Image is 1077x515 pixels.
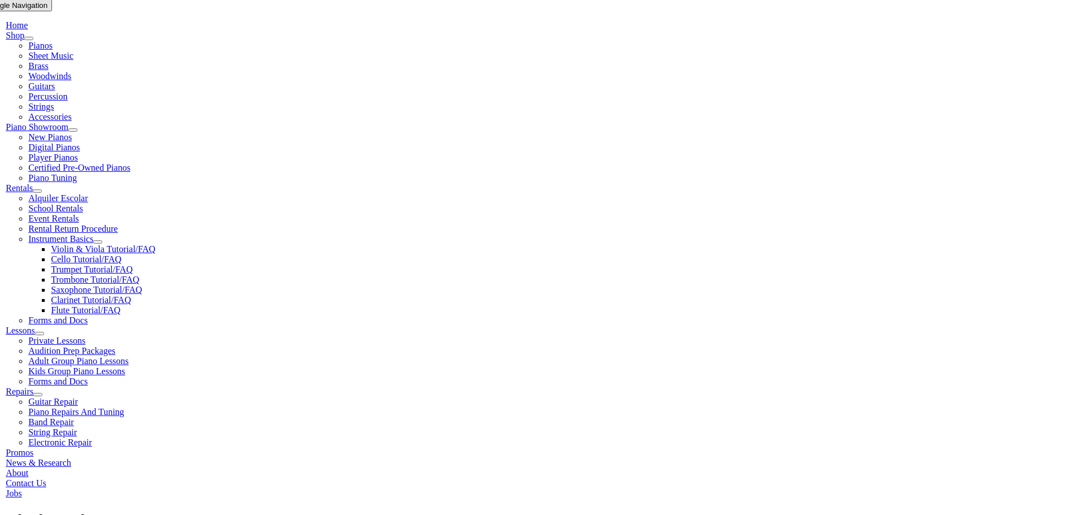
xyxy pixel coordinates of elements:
[28,163,130,172] a: Certified Pre-Owned Pianos
[28,173,77,183] a: Piano Tuning
[28,92,67,101] a: Percussion
[51,285,142,295] a: Saxophone Tutorial/FAQ
[28,376,88,386] a: Forms and Docs
[28,153,78,162] a: Player Pianos
[51,254,122,264] a: Cello Tutorial/FAQ
[6,387,33,396] a: Repairs
[33,393,42,396] button: Open submenu of Repairs
[6,122,68,132] a: Piano Showroom
[28,366,125,376] a: Kids Group Piano Lessons
[6,488,21,498] a: Jobs
[51,295,131,305] a: Clarinet Tutorial/FAQ
[28,336,85,345] a: Private Lessons
[28,193,88,203] a: Alquiler Escolar
[24,37,33,40] button: Open submenu of Shop
[28,315,88,325] a: Forms and Docs
[6,478,46,488] a: Contact Us
[51,265,132,274] a: Trumpet Tutorial/FAQ
[28,132,72,142] a: New Pianos
[28,142,80,152] a: Digital Pianos
[6,183,33,193] a: Rentals
[28,102,54,111] a: Strings
[33,189,42,193] button: Open submenu of Rentals
[28,356,128,366] a: Adult Group Piano Lessons
[6,31,24,40] a: Shop
[28,112,71,122] a: Accessories
[28,81,55,91] a: Guitars
[28,397,78,406] a: Guitar Repair
[93,240,102,244] button: Open submenu of Instrument Basics
[6,468,28,478] a: About
[28,51,73,60] a: Sheet Music
[6,458,71,468] a: News & Research
[6,20,28,30] a: Home
[28,71,71,81] a: Woodwinds
[28,204,83,213] a: School Rentals
[28,427,77,437] a: String Repair
[6,326,35,335] a: Lessons
[35,332,44,335] button: Open submenu of Lessons
[28,41,53,50] a: Pianos
[28,224,118,233] a: Rental Return Procedure
[51,305,120,315] a: Flute Tutorial/FAQ
[28,417,73,427] a: Band Repair
[51,275,139,284] a: Trombone Tutorial/FAQ
[28,214,79,223] a: Event Rentals
[28,61,49,71] a: Brass
[28,234,93,244] a: Instrument Basics
[6,448,33,457] a: Promos
[68,128,77,132] button: Open submenu of Piano Showroom
[28,346,115,356] a: Audition Prep Packages
[51,244,155,254] a: Violin & Viola Tutorial/FAQ
[28,438,92,447] a: Electronic Repair
[28,407,124,417] a: Piano Repairs And Tuning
